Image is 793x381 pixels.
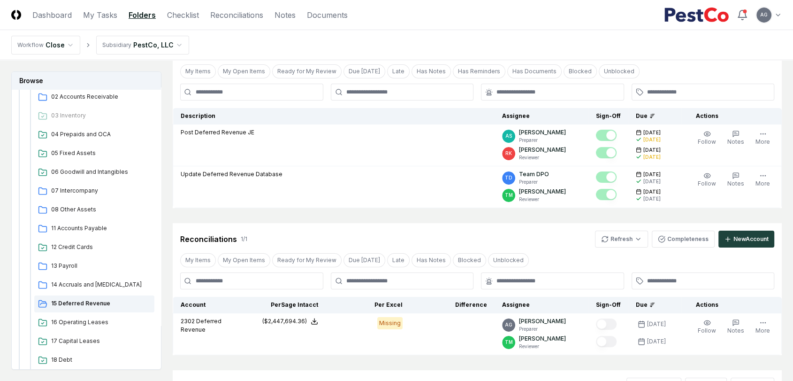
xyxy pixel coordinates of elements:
span: 04 Prepaids and OCA [51,130,151,139]
button: Follow [696,128,718,148]
button: Has Notes [412,253,451,267]
a: 12 Credit Cards [34,239,154,256]
p: Team DPO [519,170,549,179]
a: Documents [307,9,348,21]
span: 02 Accounts Receivable [51,93,151,101]
p: [PERSON_NAME] [519,187,566,196]
button: Due Today [343,253,385,267]
img: Logo [11,10,21,20]
div: Due [636,112,673,120]
button: My Open Items [218,64,270,78]
button: Follow [696,317,718,337]
button: Mark complete [596,336,617,347]
a: 04 Prepaids and OCA [34,126,154,143]
p: Update Deferred Revenue Database [181,170,282,179]
a: Checklist [167,9,199,21]
th: Per Sage Intacct [241,297,326,313]
a: Notes [274,9,296,21]
th: Per Excel [326,297,410,313]
span: RK [505,150,512,157]
span: 08 Other Assets [51,205,151,214]
span: 12 Credit Cards [51,243,151,251]
span: TM [505,339,513,346]
button: Refresh [595,231,648,248]
a: 05 Fixed Assets [34,145,154,162]
th: Assignee [495,108,588,124]
span: TD [505,174,512,181]
button: Mark complete [596,147,617,158]
a: Dashboard [32,9,72,21]
span: 16 Operating Leases [51,318,151,327]
div: Workflow [17,41,44,49]
button: ($2,447,694.36) [262,317,318,326]
th: Difference [410,297,495,313]
span: 17 Capital Leases [51,337,151,345]
p: Post Deferred Revenue JE [181,128,254,137]
span: AG [505,321,512,328]
button: Blocked [453,253,486,267]
button: My Items [180,64,216,78]
span: [DATE] [643,129,661,136]
p: [PERSON_NAME] [519,146,566,154]
button: Completeness [652,231,715,248]
button: Unblocked [599,64,640,78]
p: Preparer [519,179,549,186]
div: Reconciliations [180,233,237,245]
span: TM [505,192,513,199]
span: AG [760,11,768,18]
p: [PERSON_NAME] [519,128,566,137]
div: [DATE] [643,178,661,185]
button: Has Documents [507,64,562,78]
span: Follow [698,138,716,145]
button: NewAccount [718,231,774,248]
button: Due Today [343,64,385,78]
span: [DATE] [643,147,661,154]
button: My Items [180,253,216,267]
button: Blocked [564,64,597,78]
button: My Open Items [218,253,270,267]
button: Mark complete [596,171,617,183]
p: Reviewer [519,154,566,161]
span: 13 Payroll [51,262,151,270]
a: 08 Other Assets [34,202,154,218]
a: 02 Accounts Receivable [34,89,154,106]
button: AG [755,7,772,23]
div: Missing [377,317,403,329]
div: Due [636,301,673,309]
p: [PERSON_NAME] [519,317,566,326]
span: Deferred Revenue [181,318,221,333]
div: Subsidiary [102,41,131,49]
th: Description [173,108,495,124]
a: 07 Intercompany [34,183,154,200]
button: Ready for My Review [272,253,342,267]
button: Notes [725,317,746,337]
div: Actions [688,301,774,309]
div: 1 / 1 [241,235,247,243]
button: Has Notes [412,64,451,78]
span: 14 Accruals and OCL [51,280,151,289]
span: 07 Intercompany [51,187,151,195]
div: ($2,447,694.36) [262,317,307,326]
span: [DATE] [643,171,661,178]
span: [DATE] [643,188,661,195]
p: [PERSON_NAME] [519,334,566,343]
button: Has Reminders [453,64,505,78]
span: 15 Deferred Revenue [51,299,151,308]
a: 06 Goodwill and Intangibles [34,164,154,181]
span: Notes [727,327,744,334]
a: 18 Debt [34,352,154,369]
div: New Account [733,235,769,243]
a: 13 Payroll [34,258,154,275]
span: 18 Debt [51,356,151,364]
a: 11 Accounts Payable [34,220,154,237]
a: 03 Inventory [34,108,154,124]
span: Notes [727,180,744,187]
p: Preparer [519,137,566,144]
button: Notes [725,170,746,190]
a: 16 Operating Leases [34,314,154,331]
span: 05 Fixed Assets [51,149,151,157]
span: Follow [698,180,716,187]
img: PestCo logo [664,8,729,23]
button: Notes [725,128,746,148]
button: Late [387,253,410,267]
